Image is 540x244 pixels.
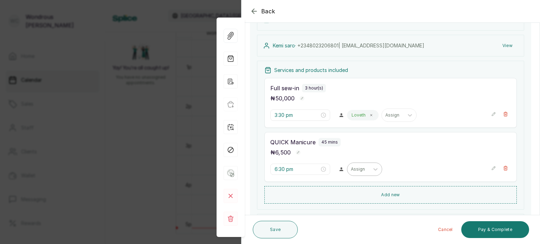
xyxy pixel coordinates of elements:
p: ₦ [270,148,291,157]
p: 45 mins [321,139,338,145]
button: View [497,39,518,52]
span: 6,500 [275,149,291,156]
input: Select time [275,111,320,119]
p: 3 hour(s) [305,85,323,91]
p: Services and products included [274,67,348,74]
input: Select time [275,165,320,173]
span: +234 8023206801 | [EMAIL_ADDRESS][DOMAIN_NAME] [297,42,424,48]
p: ₦ [270,94,295,103]
button: Pay & Complete [461,221,529,238]
span: 50,000 [275,95,295,102]
p: Loveth [352,112,366,118]
span: Back [261,7,275,15]
button: Back [250,7,275,15]
button: Add new [264,186,517,204]
p: Kemi saro · [273,42,424,49]
p: QUICK Manicure [270,138,316,146]
button: Cancel [432,221,458,238]
p: Full sew-in [270,84,299,92]
button: Save [253,221,298,238]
